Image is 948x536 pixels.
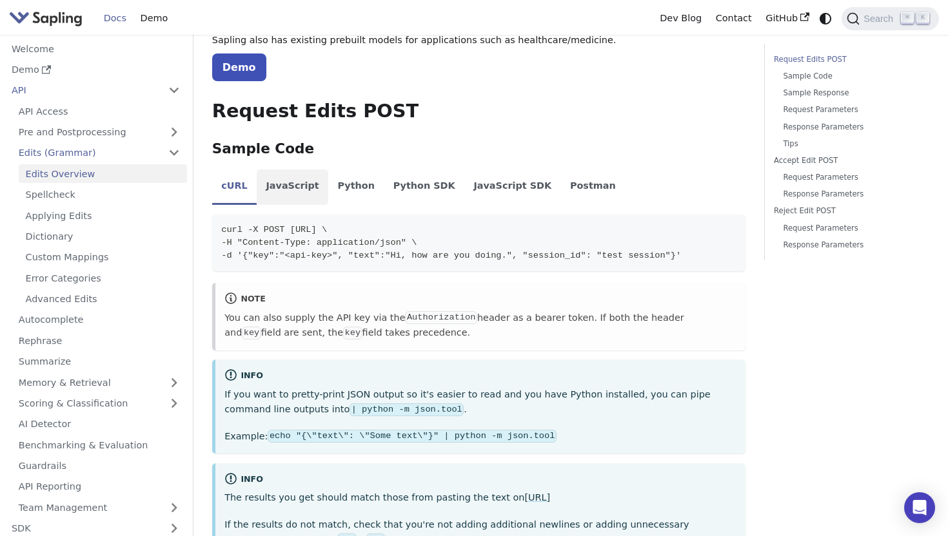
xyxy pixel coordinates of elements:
a: Response Parameters [783,239,920,251]
a: Sapling.ai [9,9,87,28]
a: Reject Edit POST [774,205,925,217]
img: Sapling.ai [9,9,83,28]
span: -H "Content-Type: application/json" \ [221,238,417,247]
a: Contact [709,8,759,28]
a: Response Parameters [783,188,920,200]
li: cURL [212,169,257,206]
a: Request Parameters [783,171,920,184]
a: Benchmarking & Evaluation [12,436,187,454]
a: Edits Overview [19,164,187,183]
a: Request Parameters [783,222,920,235]
button: Collapse sidebar category 'API' [161,81,187,100]
span: -d '{"key":"<api-key>", "text":"Hi, how are you doing.", "session_id": "test session"}' [221,251,681,260]
code: | python -m json.tool [350,403,464,416]
code: Authorization [405,311,477,324]
li: Postman [561,169,626,206]
p: If you want to pretty-print JSON output so it's easier to read and you have Python installed, you... [224,387,736,418]
li: Python SDK [384,169,464,206]
a: Demo [133,8,175,28]
a: Request Edits POST [774,53,925,66]
a: Accept Edit POST [774,155,925,167]
p: Example: [224,429,736,445]
a: Demo [212,53,266,81]
h3: Sample Code [212,140,746,158]
a: Demo [5,61,187,79]
a: Welcome [5,39,187,58]
a: Response Parameters [783,121,920,133]
a: Docs [97,8,133,28]
a: Error Categories [19,269,187,287]
a: Spellcheck [19,186,187,204]
a: Custom Mappings [19,248,187,267]
li: Python [328,169,384,206]
a: Applying Edits [19,206,187,225]
kbd: K [916,12,929,24]
a: Memory & Retrieval [12,373,187,392]
a: Request Parameters [783,104,920,116]
a: Advanced Edits [19,290,187,309]
a: Dictionary [19,227,187,246]
a: AI Detector [12,415,187,434]
code: key [242,327,261,340]
li: JavaScript [257,169,328,206]
p: The results you get should match those from pasting the text on [224,490,736,506]
a: API Access [12,102,187,120]
a: Sample Code [783,70,920,82]
a: Pre and Postprocessing [12,123,187,142]
a: Rephrase [12,331,187,350]
a: API [5,81,161,100]
a: Tips [783,138,920,150]
a: Scoring & Classification [12,394,187,413]
a: Guardrails [12,457,187,475]
span: curl -X POST [URL] \ [221,225,327,235]
a: API Reporting [12,477,187,496]
a: Summarize [12,352,187,371]
a: [URL] [524,492,550,503]
a: GitHub [758,8,816,28]
div: info [224,472,736,488]
code: key [343,327,362,340]
a: Team Management [12,498,187,517]
div: note [224,292,736,307]
a: Edits (Grammar) [12,144,187,162]
a: Dev Blog [653,8,708,28]
div: info [224,368,736,384]
h2: Request Edits POST [212,100,746,123]
div: Open Intercom Messenger [904,492,935,523]
button: Search (Command+K) [842,7,938,30]
code: echo "{\"text\": \"Some text\"}" | python -m json.tool [268,430,556,443]
a: Sample Response [783,87,920,99]
button: Switch between dark and light mode (currently system mode) [816,9,835,28]
li: JavaScript SDK [464,169,561,206]
kbd: ⌘ [901,12,914,24]
span: Search [860,14,901,24]
p: You can also supply the API key via the header as a bearer token. If both the header and field ar... [224,311,736,341]
a: Autocomplete [12,311,187,329]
